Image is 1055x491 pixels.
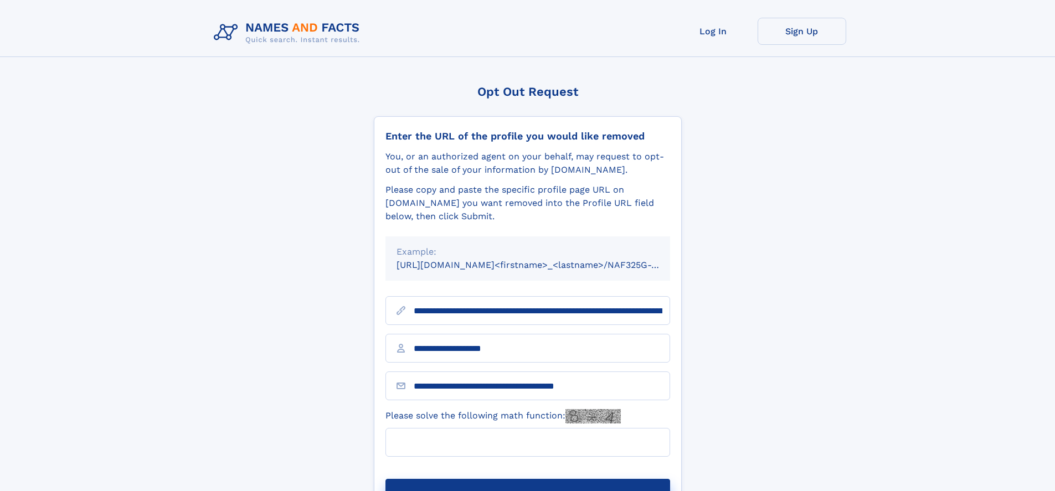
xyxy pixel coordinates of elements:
[385,183,670,223] div: Please copy and paste the specific profile page URL on [DOMAIN_NAME] you want removed into the Pr...
[397,245,659,259] div: Example:
[669,18,758,45] a: Log In
[758,18,846,45] a: Sign Up
[397,260,691,270] small: [URL][DOMAIN_NAME]<firstname>_<lastname>/NAF325G-xxxxxxxx
[209,18,369,48] img: Logo Names and Facts
[385,409,621,423] label: Please solve the following math function:
[385,130,670,142] div: Enter the URL of the profile you would like removed
[374,85,682,99] div: Opt Out Request
[385,150,670,177] div: You, or an authorized agent on your behalf, may request to opt-out of the sale of your informatio...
